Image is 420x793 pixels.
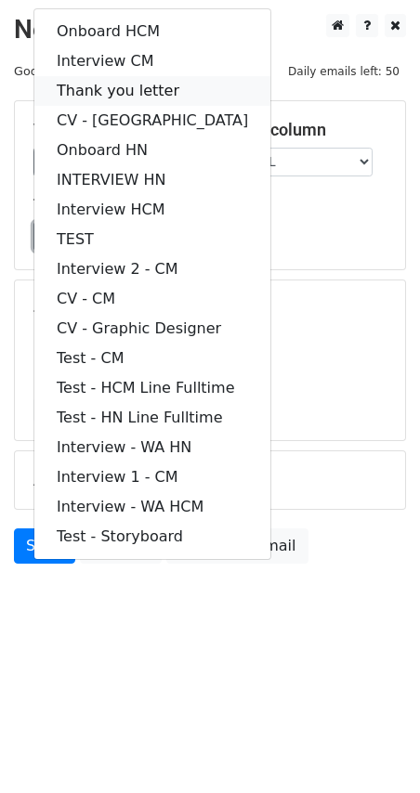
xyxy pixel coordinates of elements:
a: Daily emails left: 50 [282,64,406,78]
h2: New Campaign [14,14,406,45]
a: Thank you letter [34,76,270,106]
a: Send [14,528,75,564]
a: Test - CM [34,344,270,373]
a: Interview - WA HN [34,433,270,462]
a: Interview HCM [34,195,270,225]
a: Test - Storyboard [34,522,270,552]
a: Interview 2 - CM [34,254,270,284]
a: Interview 1 - CM [34,462,270,492]
a: TEST [34,225,270,254]
a: Test - HCM Line Fulltime [34,373,270,403]
a: Test - HN Line Fulltime [34,403,270,433]
a: CV - CM [34,284,270,314]
a: Onboard HN [34,136,270,165]
a: CV - [GEOGRAPHIC_DATA] [34,106,270,136]
a: Interview - WA HCM [34,492,270,522]
iframe: Chat Widget [327,704,420,793]
a: Onboard HCM [34,17,270,46]
small: Google Sheet: [14,64,208,78]
span: Daily emails left: 50 [282,61,406,82]
h5: Email column [224,120,387,140]
a: CV - Graphic Designer [34,314,270,344]
a: INTERVIEW HN [34,165,270,195]
a: Interview CM [34,46,270,76]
